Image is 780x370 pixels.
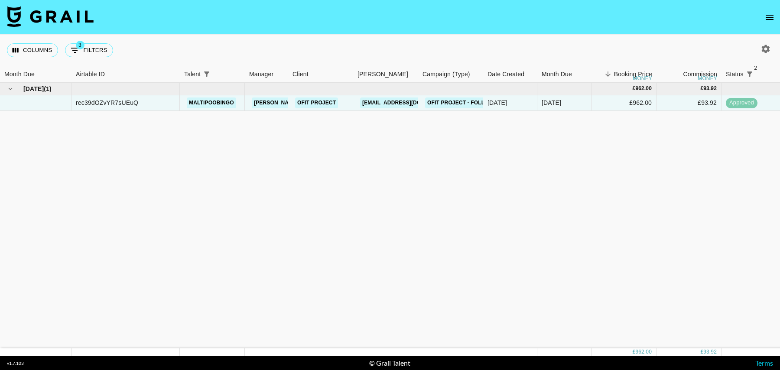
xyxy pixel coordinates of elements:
div: v 1.7.103 [7,360,24,366]
div: Talent [180,66,245,83]
button: Sort [756,68,768,80]
div: £ [700,85,703,92]
div: Status [726,66,744,83]
div: [PERSON_NAME] [357,66,408,83]
img: Grail Talent [7,6,94,27]
div: Airtable ID [71,66,180,83]
a: [EMAIL_ADDRESS][DOMAIN_NAME] [360,97,457,108]
a: Ofit Project - Follow Me Sound Promo [425,97,547,108]
div: Client [288,66,353,83]
div: £ [633,85,636,92]
div: Commission [683,66,717,83]
div: 1 active filter [201,68,213,80]
a: Ofit Project [295,97,338,108]
div: money [633,76,652,81]
span: approved [726,99,757,107]
div: 2 active filters [744,68,756,80]
div: 962.00 [635,85,652,92]
button: Select columns [7,43,58,57]
div: Booking Price [614,66,652,83]
div: Manager [249,66,273,83]
div: 962.00 [635,348,652,356]
div: Talent [184,66,201,83]
div: £962.00 [591,95,656,111]
div: Month Due [4,66,35,83]
button: Show filters [744,68,756,80]
div: Campaign (Type) [418,66,483,83]
div: £ [700,348,703,356]
span: [DATE] [23,84,44,93]
div: Month Due [537,66,591,83]
div: 25/08/2025 [487,98,507,107]
span: ( 1 ) [44,84,52,93]
span: 3 [76,41,84,49]
button: Sort [213,68,225,80]
button: Sort [602,68,614,80]
div: money [698,76,717,81]
div: Date Created [487,66,524,83]
div: £ [633,348,636,356]
div: Month Due [542,66,572,83]
span: 2 [751,64,760,72]
div: © Grail Talent [369,359,410,367]
button: open drawer [761,9,778,26]
div: Sep '25 [542,98,561,107]
a: maltipoobingo [187,97,236,108]
div: Client [292,66,309,83]
a: [PERSON_NAME][EMAIL_ADDRESS][DOMAIN_NAME] [252,97,393,108]
div: rec39dOZvYR7sUEuQ [76,98,138,107]
button: hide children [4,83,16,95]
div: Manager [245,66,288,83]
div: 93.92 [703,85,717,92]
div: Booker [353,66,418,83]
button: Show filters [65,43,113,57]
button: Show filters [201,68,213,80]
a: Terms [755,359,773,367]
div: Date Created [483,66,537,83]
div: Campaign (Type) [422,66,470,83]
div: 93.92 [703,348,717,356]
div: Airtable ID [76,66,105,83]
div: £93.92 [656,95,721,111]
